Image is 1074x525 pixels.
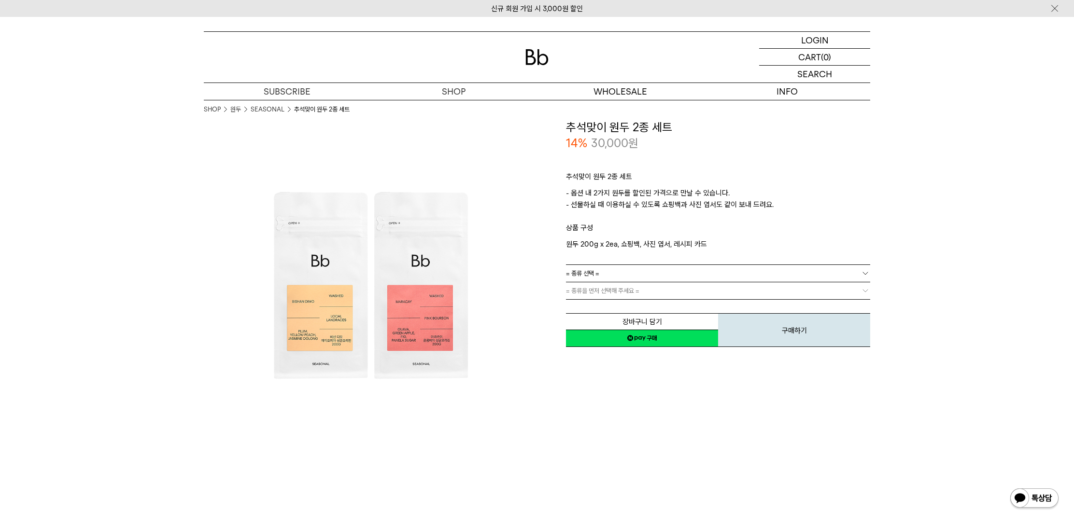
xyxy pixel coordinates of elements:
li: 추석맞이 원두 2종 세트 [294,105,350,114]
a: SHOP [204,105,221,114]
span: = 종류 선택 = [566,265,599,282]
p: INFO [704,83,870,100]
a: SUBSCRIBE [204,83,370,100]
a: CART (0) [759,49,870,66]
p: 14% [566,135,587,152]
a: SHOP [370,83,537,100]
a: SEASONAL [251,105,284,114]
a: LOGIN [759,32,870,49]
a: 원두 [230,105,241,114]
p: 추석맞이 원두 2종 세트 [566,171,870,187]
p: 상품 구성 [566,222,870,238]
p: - 옵션 내 2가지 원두를 할인된 가격으로 만날 수 있습니다. - 선물하실 때 이용하실 수 있도록 쇼핑백과 사진 엽서도 같이 보내 드려요. [566,187,870,222]
p: LOGIN [801,32,829,48]
a: 새창 [566,330,718,347]
p: WHOLESALE [537,83,704,100]
a: 신규 회원 가입 시 3,000원 할인 [491,4,583,13]
p: CART [798,49,821,65]
span: 원 [628,136,638,150]
img: 추석맞이 원두 2종 세트 [204,119,537,452]
p: 30,000 [591,135,638,152]
p: SEARCH [797,66,832,83]
button: 구매하기 [718,313,870,347]
img: 로고 [525,49,549,65]
span: = 종류을 먼저 선택해 주세요 = [566,282,639,299]
h3: 추석맞이 원두 2종 세트 [566,119,870,136]
button: 장바구니 담기 [566,313,718,330]
p: (0) [821,49,831,65]
p: 원두 200g x 2ea, 쇼핑백, 사진 엽서, 레시피 카드 [566,238,870,250]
